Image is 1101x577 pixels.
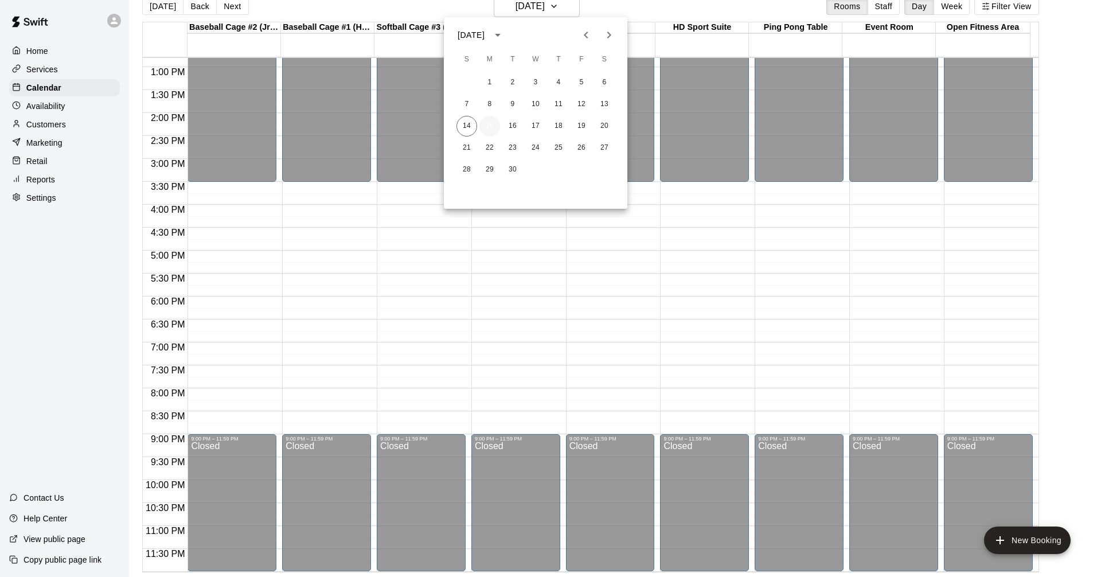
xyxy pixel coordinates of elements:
button: Next month [598,24,620,46]
span: Saturday [594,48,615,71]
button: 4 [548,72,569,93]
button: 5 [571,72,592,93]
button: 14 [456,116,477,137]
button: 28 [456,159,477,180]
button: 19 [571,116,592,137]
button: 10 [525,94,546,115]
span: Friday [571,48,592,71]
button: 25 [548,138,569,158]
button: 30 [502,159,523,180]
button: 21 [456,138,477,158]
button: 22 [479,138,500,158]
button: 7 [456,94,477,115]
button: 2 [502,72,523,93]
span: Sunday [456,48,477,71]
button: 18 [548,116,569,137]
button: 27 [594,138,615,158]
span: Wednesday [525,48,546,71]
button: calendar view is open, switch to year view [488,25,507,45]
button: 20 [594,116,615,137]
button: 26 [571,138,592,158]
span: Monday [479,48,500,71]
button: 13 [594,94,615,115]
button: 6 [594,72,615,93]
button: Previous month [575,24,598,46]
button: 11 [548,94,569,115]
button: 9 [502,94,523,115]
button: 29 [479,159,500,180]
button: 15 [479,116,500,137]
button: 1 [479,72,500,93]
span: Tuesday [502,48,523,71]
button: 24 [525,138,546,158]
button: 23 [502,138,523,158]
div: [DATE] [458,29,485,41]
button: 16 [502,116,523,137]
button: 17 [525,116,546,137]
button: 3 [525,72,546,93]
button: 8 [479,94,500,115]
span: Thursday [548,48,569,71]
button: 12 [571,94,592,115]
